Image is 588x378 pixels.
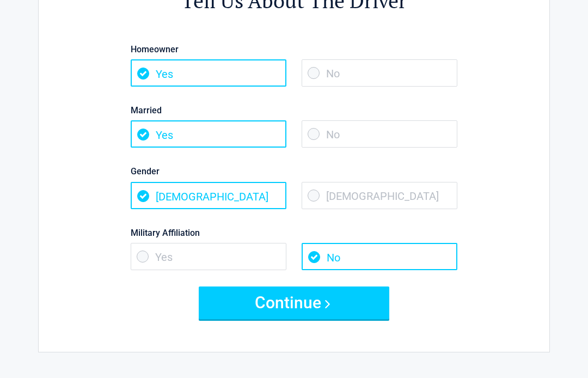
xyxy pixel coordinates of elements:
span: [DEMOGRAPHIC_DATA] [302,182,457,209]
span: Yes [131,59,286,87]
span: No [302,243,457,270]
label: Homeowner [131,42,457,57]
label: Military Affiliation [131,225,457,240]
span: Yes [131,120,286,148]
span: No [302,120,457,148]
span: [DEMOGRAPHIC_DATA] [131,182,286,209]
label: Married [131,103,457,118]
button: Continue [199,286,389,319]
span: Yes [131,243,286,270]
span: No [302,59,457,87]
label: Gender [131,164,457,179]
